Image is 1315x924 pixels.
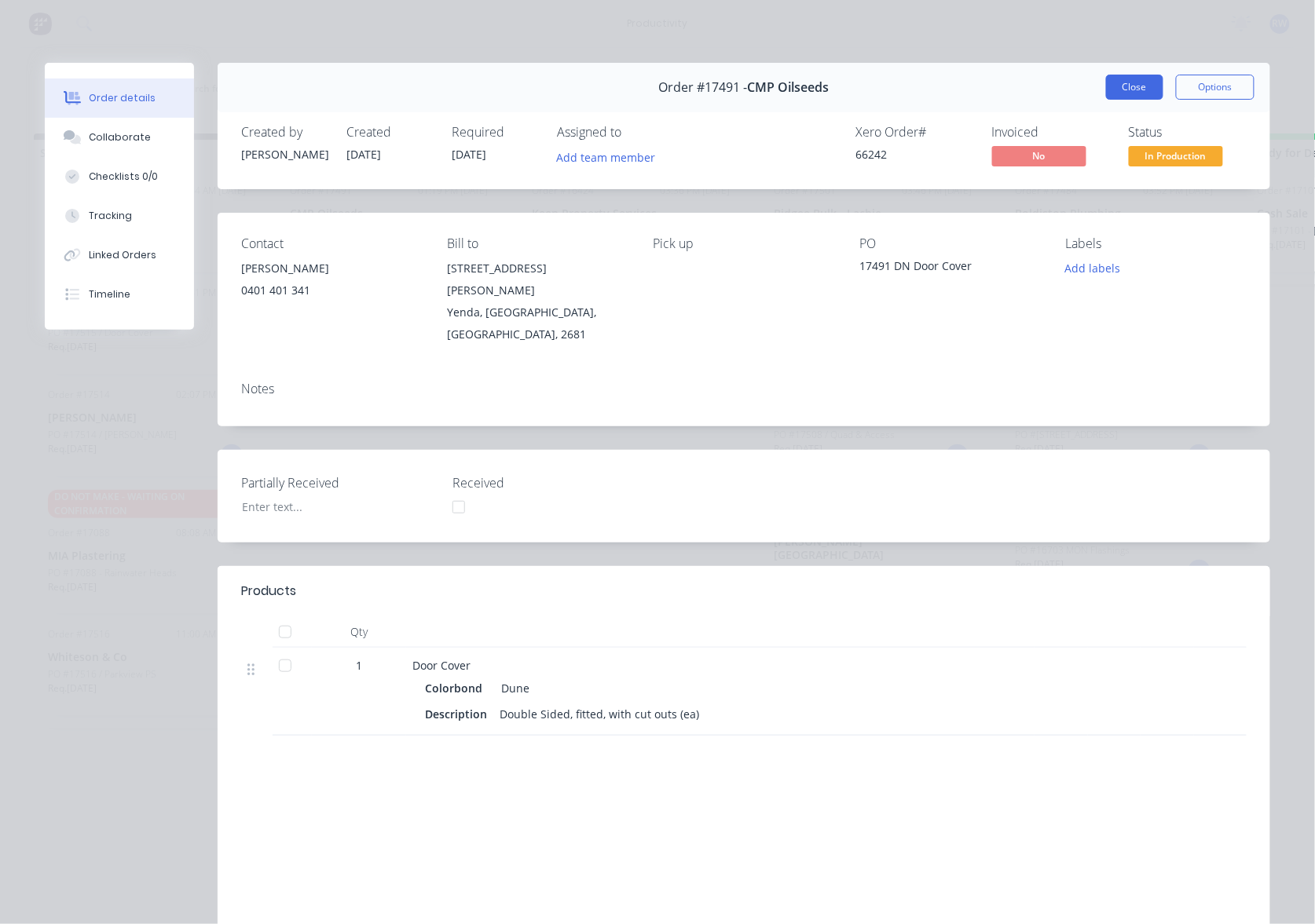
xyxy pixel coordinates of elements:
[557,146,664,167] button: Add team member
[425,703,493,725] div: Description
[748,80,830,95] span: CMP Oilseeds
[1066,236,1247,251] div: Labels
[45,157,194,196] button: Checklists 0/0
[346,125,433,140] div: Created
[89,209,132,223] div: Tracking
[346,147,381,162] span: [DATE]
[1057,257,1129,279] button: Add labels
[452,125,538,140] div: Required
[654,236,834,251] div: Pick up
[493,703,705,725] div: Double Sided, fitted, with cut outs (ea)
[1106,75,1163,100] button: Close
[45,118,194,157] button: Collaborate
[548,146,664,167] button: Add team member
[45,275,194,314] button: Timeline
[1176,75,1255,100] button: Options
[45,236,194,275] button: Linked Orders
[241,257,422,308] div: [PERSON_NAME]0401 401 341
[241,125,328,140] div: Created by
[452,147,486,162] span: [DATE]
[855,125,973,140] div: Xero Order #
[452,473,649,492] label: Received
[89,130,151,144] div: Collaborate
[356,657,362,674] span: 1
[447,301,628,345] div: Yenda, [GEOGRAPHIC_DATA], [GEOGRAPHIC_DATA], 2681
[89,287,130,301] div: Timeline
[241,257,422,279] div: [PERSON_NAME]
[447,257,628,301] div: [STREET_ADDRESS][PERSON_NAME]
[1129,146,1223,166] span: In Production
[557,125,714,140] div: Assigned to
[412,658,471,673] span: Door Cover
[659,80,748,95] span: Order #17491 -
[241,473,438,492] label: Partially Received
[241,236,422,251] div: Contact
[992,146,1086,166] span: No
[241,382,1247,396] div: Notes
[447,257,628,345] div: [STREET_ADDRESS][PERSON_NAME]Yenda, [GEOGRAPHIC_DATA], [GEOGRAPHIC_DATA], 2681
[312,616,406,648] div: Qty
[1129,125,1247,140] div: Status
[447,236,628,251] div: Bill to
[89,91,156,105] div: Order details
[89,248,156,262] div: Linked Orders
[425,677,489,699] div: Colorbond
[859,236,1040,251] div: PO
[495,677,529,699] div: Dune
[45,79,194,118] button: Order details
[241,146,328,163] div: [PERSON_NAME]
[45,196,194,236] button: Tracking
[859,257,1040,279] div: 17491 DN Door Cover
[992,125,1110,140] div: Invoiced
[855,146,973,163] div: 66242
[89,170,158,184] div: Checklists 0/0
[241,279,422,301] div: 0401 401 341
[1129,146,1223,170] button: In Production
[241,582,296,601] div: Products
